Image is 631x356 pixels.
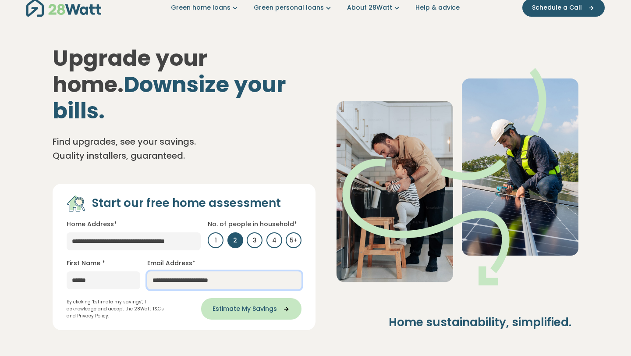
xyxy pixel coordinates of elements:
span: Schedule a Call [532,3,582,12]
span: Estimate My Savings [213,304,277,313]
a: Help & advice [415,3,460,12]
a: Green personal loans [254,3,333,12]
label: First Name * [67,259,105,268]
label: 1 [208,232,223,248]
label: 4 [266,232,282,248]
p: Find upgrades, see your savings. Quality installers, guaranteed. [53,135,228,163]
label: Home Address* [67,220,117,229]
h1: Upgrade your home. [53,45,315,124]
label: 3 [247,232,262,248]
h4: Home sustainability, simplified. [337,315,571,330]
a: Green home loans [171,3,240,12]
span: Downsize your bills. [53,69,286,126]
label: 5+ [286,232,301,248]
a: About 28Watt [347,3,401,12]
label: No. of people in household* [208,220,297,229]
label: 2 [227,232,243,248]
h4: Start our free home assessment [92,196,281,211]
button: Estimate My Savings [201,298,301,320]
p: By clicking ‘Estimate my savings’, I acknowledge and accept the 28Watt T&C's and Privacy Policy. [67,299,173,320]
label: Email Address* [147,259,195,268]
